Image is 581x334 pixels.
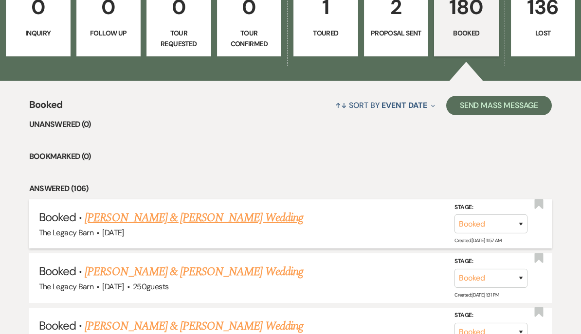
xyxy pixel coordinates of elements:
[370,28,422,38] p: Proposal Sent
[223,28,275,50] p: Tour Confirmed
[39,264,76,279] span: Booked
[102,228,124,238] span: [DATE]
[517,28,569,38] p: Lost
[39,318,76,333] span: Booked
[12,28,64,38] p: Inquiry
[39,228,93,238] span: The Legacy Barn
[381,100,427,110] span: Event Date
[133,281,168,292] span: 250 guests
[454,310,527,321] label: Stage:
[29,97,63,118] span: Booked
[153,28,205,50] p: Tour Requested
[85,209,303,227] a: [PERSON_NAME] & [PERSON_NAME] Wedding
[335,100,347,110] span: ↑↓
[83,28,135,38] p: Follow Up
[29,150,552,163] li: Bookmarked (0)
[454,202,527,213] label: Stage:
[85,263,303,281] a: [PERSON_NAME] & [PERSON_NAME] Wedding
[300,28,352,38] p: Toured
[454,256,527,267] label: Stage:
[446,96,552,115] button: Send Mass Message
[39,281,93,292] span: The Legacy Barn
[102,281,124,292] span: [DATE]
[29,182,552,195] li: Answered (106)
[39,210,76,225] span: Booked
[454,291,499,298] span: Created: [DATE] 1:31 PM
[29,118,552,131] li: Unanswered (0)
[454,237,501,244] span: Created: [DATE] 11:57 AM
[440,28,492,38] p: Booked
[331,92,438,118] button: Sort By Event Date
